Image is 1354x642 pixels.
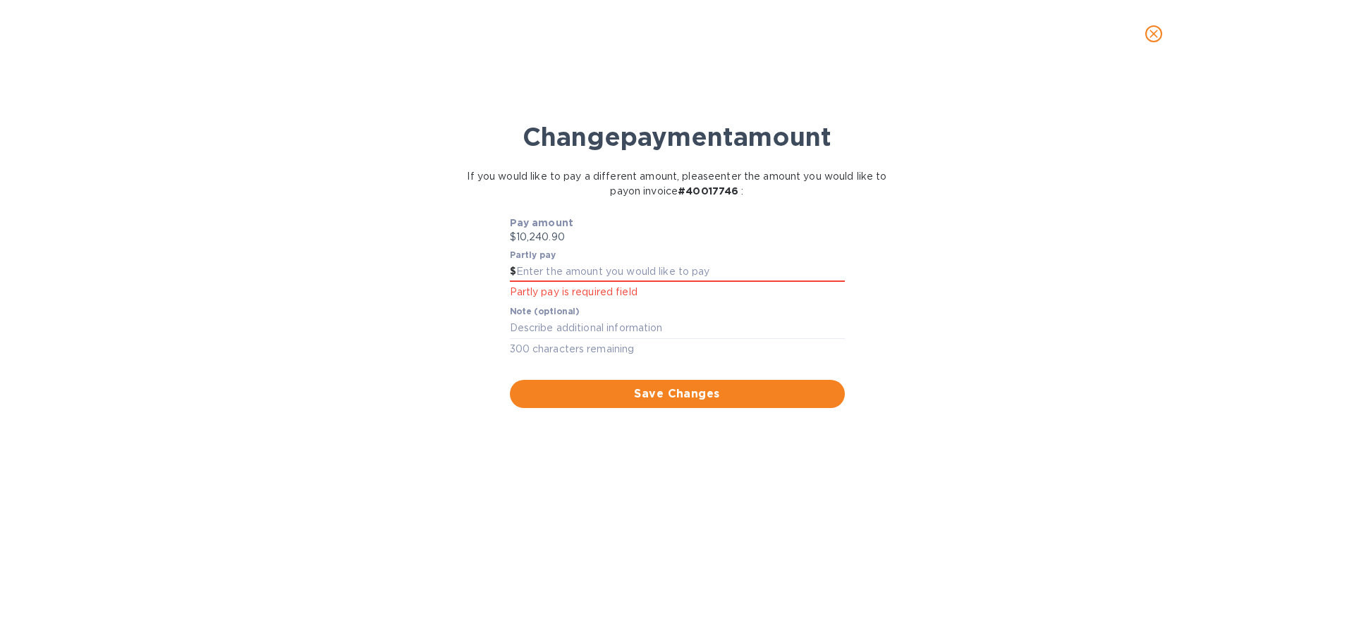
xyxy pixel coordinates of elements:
[466,169,889,199] p: If you would like to pay a different amount, please enter the amount you would like to pay on inv...
[510,284,845,300] p: Partly pay is required field
[678,185,738,197] b: # 40017746
[523,121,831,152] b: Change payment amount
[516,261,845,283] input: Enter the amount you would like to pay
[1137,17,1171,51] button: close
[510,251,556,259] label: Partly pay
[510,261,516,283] div: $
[510,307,579,316] label: Note (optional)
[510,217,574,228] b: Pay amount
[521,385,834,402] span: Save Changes
[510,230,845,245] p: $10,240.90
[510,380,845,408] button: Save Changes
[510,341,845,357] p: 300 characters remaining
